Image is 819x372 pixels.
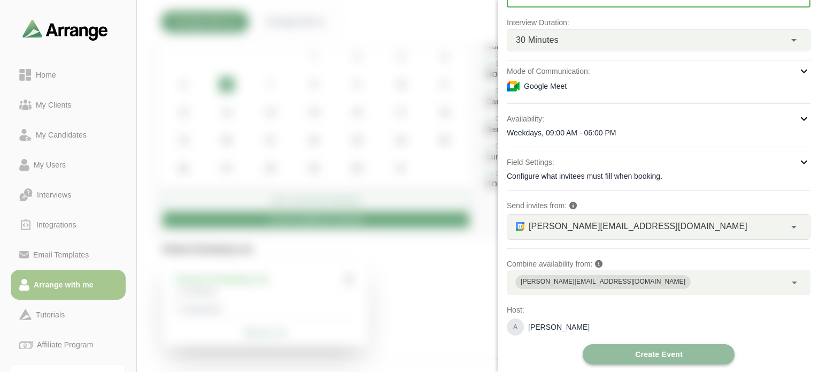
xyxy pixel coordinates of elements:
p: Host: [507,303,810,316]
a: Affiliate Program [11,330,126,360]
div: Home [32,69,60,81]
div: Tutorials [32,308,69,321]
a: My Candidates [11,120,126,150]
p: Field Settings: [507,156,554,169]
a: My Users [11,150,126,180]
span: [PERSON_NAME][EMAIL_ADDRESS][DOMAIN_NAME] [529,219,747,233]
div: Weekdays, 09:00 AM - 06:00 PM [507,127,810,138]
div: Affiliate Program [33,338,97,351]
a: Interviews [11,180,126,210]
button: Create Event [583,344,735,365]
div: Integrations [32,218,81,231]
div: Arrange with me [29,278,98,291]
div: My Candidates [32,128,91,141]
p: Send invites from: [507,199,810,212]
div: Configure what invitees must fill when booking. [507,171,810,181]
a: Integrations [11,210,126,240]
div: Google Meet [507,80,810,93]
div: My Users [29,158,70,171]
a: My Clients [11,90,126,120]
img: Meeting Mode Icon [507,80,520,93]
div: Email Templates [29,248,93,261]
div: My Clients [32,98,76,111]
img: arrangeai-name-small-logo.4d2b8aee.svg [22,19,108,40]
span: 30 Minutes [516,33,559,47]
p: Combine availability from: [507,257,810,270]
div: [PERSON_NAME][EMAIL_ADDRESS][DOMAIN_NAME] [521,277,685,287]
a: Arrange with me [11,270,126,300]
img: GOOGLE [516,222,524,231]
div: Interviews [33,188,75,201]
p: Mode of Communication: [507,65,590,78]
a: Tutorials [11,300,126,330]
p: Availability: [507,112,544,125]
p: Interview Duration: [507,16,810,29]
a: Home [11,60,126,90]
span: Create Event [635,344,683,365]
div: A [507,318,524,336]
p: [PERSON_NAME] [528,322,590,332]
a: Email Templates [11,240,126,270]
